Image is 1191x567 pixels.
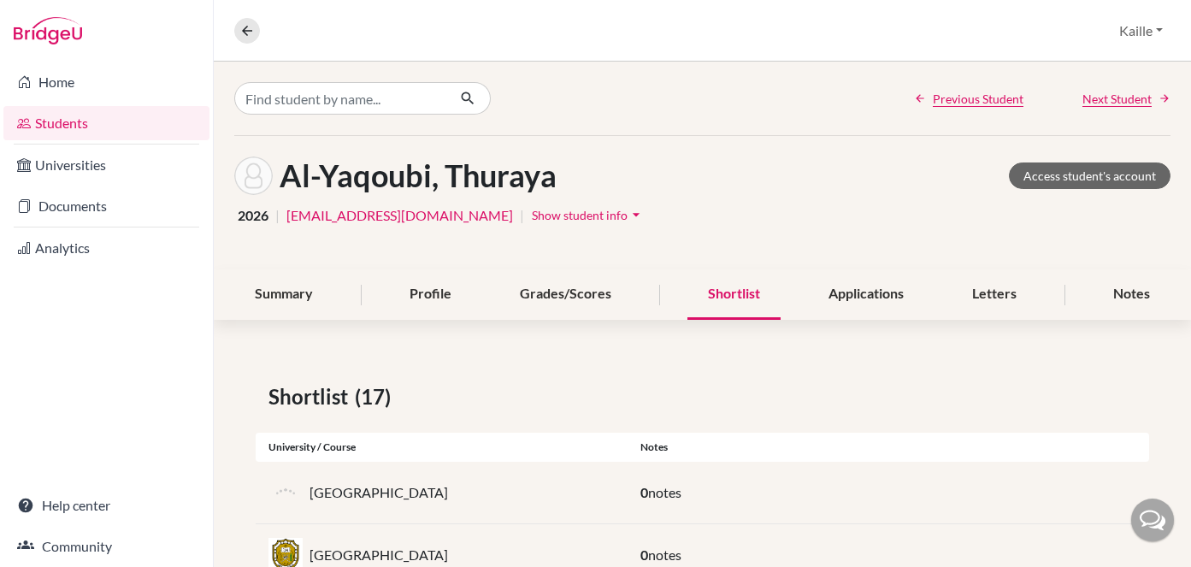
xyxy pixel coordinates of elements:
[1111,15,1170,47] button: Kaille
[628,206,645,223] i: arrow_drop_down
[238,205,268,226] span: 2026
[268,475,303,510] img: default-university-logo-42dd438d0b49c2174d4c41c49dcd67eec2da6d16b3a2f6d5de70cc347232e317.png
[1009,162,1170,189] a: Access student's account
[275,205,280,226] span: |
[532,208,628,222] span: Show student info
[234,157,273,195] img: Thuraya Al-Yaqoubi's avatar
[389,269,472,320] div: Profile
[1082,90,1152,108] span: Next Student
[3,106,209,140] a: Students
[280,157,557,194] h1: Al-Yaqoubi, Thuraya
[3,231,209,265] a: Analytics
[234,269,333,320] div: Summary
[933,90,1023,108] span: Previous Student
[3,529,209,564] a: Community
[234,82,446,115] input: Find student by name...
[648,484,681,500] span: notes
[640,484,648,500] span: 0
[256,440,628,455] div: University / Course
[3,488,209,523] a: Help center
[520,205,524,226] span: |
[3,189,209,223] a: Documents
[648,546,681,563] span: notes
[3,148,209,182] a: Universities
[355,381,398,412] span: (17)
[499,269,632,320] div: Grades/Scores
[310,545,448,565] p: [GEOGRAPHIC_DATA]
[640,546,648,563] span: 0
[39,12,74,27] span: Help
[531,202,646,228] button: Show student infoarrow_drop_down
[1082,90,1170,108] a: Next Student
[914,90,1023,108] a: Previous Student
[628,440,1149,455] div: Notes
[952,269,1037,320] div: Letters
[3,65,209,99] a: Home
[310,482,448,503] p: [GEOGRAPHIC_DATA]
[808,269,924,320] div: Applications
[14,17,82,44] img: Bridge-U
[1093,269,1170,320] div: Notes
[687,269,781,320] div: Shortlist
[268,381,355,412] span: Shortlist
[286,205,513,226] a: [EMAIL_ADDRESS][DOMAIN_NAME]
